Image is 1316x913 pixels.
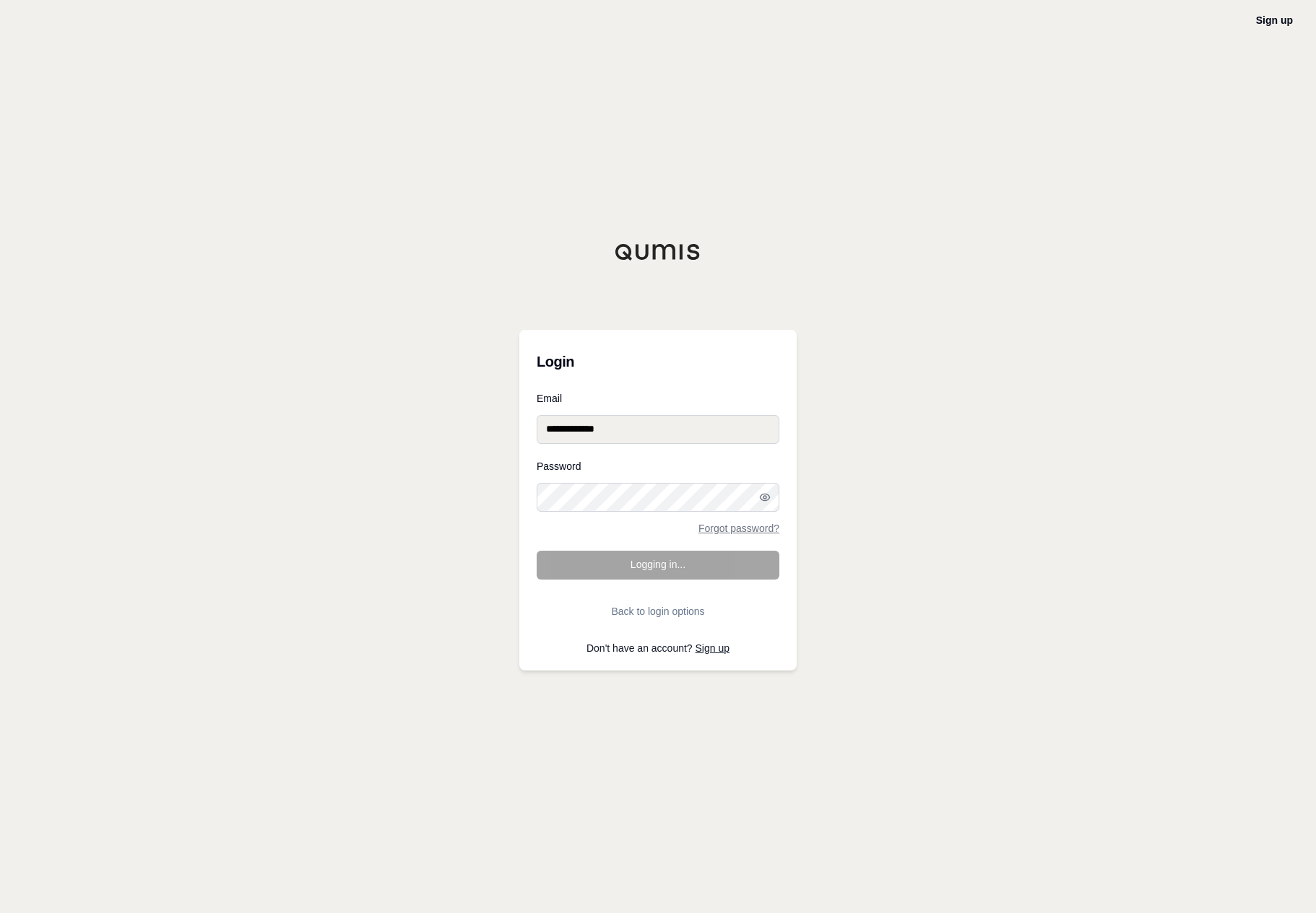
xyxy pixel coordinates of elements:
label: Email [537,393,779,403]
p: Don't have an account? [537,643,779,653]
img: Qumis [615,243,701,261]
a: Sign up [1256,14,1293,26]
label: Password [537,461,779,471]
a: Sign up [696,642,730,654]
button: Back to login options [537,597,779,626]
h3: Login [537,347,779,376]
a: Forgot password? [698,523,779,533]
